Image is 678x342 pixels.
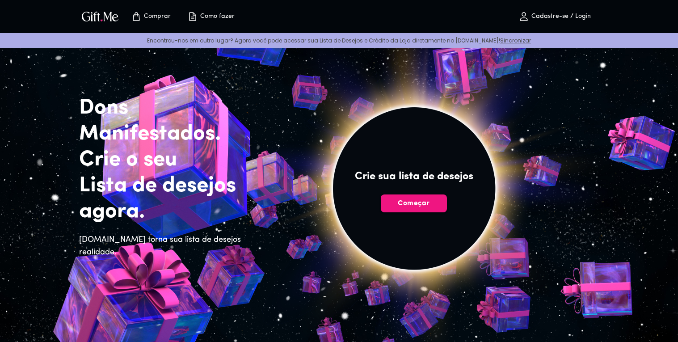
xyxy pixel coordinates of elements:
img: how-to.svg [187,11,198,22]
font: Comprar [144,13,171,20]
font: Crie sua lista de desejos [355,171,473,182]
button: Como fazer [186,2,236,31]
button: Cadastre-se / Login [510,2,599,31]
font: Cadastre-se / Login [531,13,591,20]
font: Como fazer [200,13,235,20]
a: Sincronizar [500,37,531,44]
font: Começar [398,200,430,207]
img: Logotipo GiftMe [80,10,120,23]
font: Encontrou-nos em outro lugar? Agora você pode acessar sua Lista de Desejos e Crédito da Loja dire... [147,37,500,44]
font: Lista de desejos agora. [79,175,236,223]
font: [DOMAIN_NAME] torna sua lista de desejos realidade. [79,236,241,257]
font: Dons Manifestados. [79,97,221,145]
button: Logotipo GiftMe [79,11,121,22]
button: Começar [381,194,447,212]
font: Crie o seu [79,149,177,171]
button: Página da loja [126,2,176,31]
